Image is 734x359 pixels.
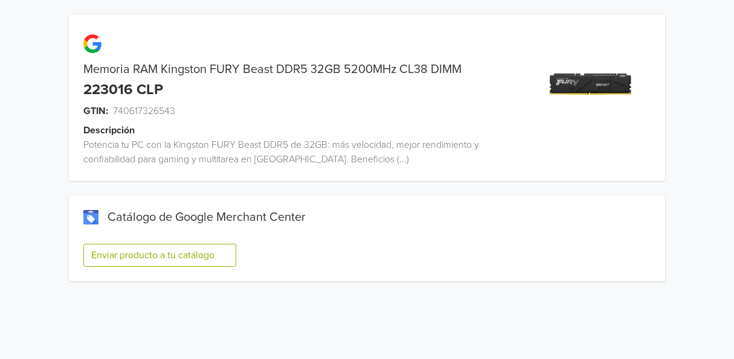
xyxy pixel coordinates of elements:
[83,123,531,138] div: Descripción
[83,244,236,267] button: Enviar producto a tu catálogo
[83,210,651,224] div: Catálogo de Google Merchant Center
[545,39,636,130] img: product_image
[83,104,108,118] span: GTIN:
[69,138,517,167] div: Potencia tu PC con la Kingston FURY Beast DDR5 de 32GB: más velocidad, mejor rendimiento y confia...
[113,104,175,118] span: 740617326543
[83,81,163,99] div: 223016 CLP
[69,62,517,77] div: Memoria RAM Kingston FURY Beast DDR5 32GB 5200MHz CL38 DIMM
